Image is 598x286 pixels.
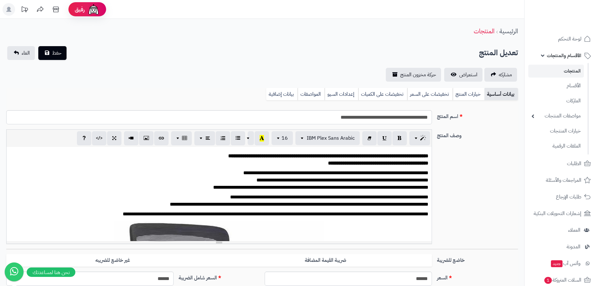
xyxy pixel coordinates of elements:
a: إشعارات التحويلات البنكية [528,206,594,221]
a: إعدادات السيو [325,88,358,100]
img: logo-2.png [555,15,592,28]
label: اسم المنتج [434,110,520,120]
a: طلبات الإرجاع [528,189,594,204]
a: الماركات [528,94,584,108]
span: إشعارات التحويلات البنكية [534,209,581,218]
span: استعراض [459,71,477,78]
a: الغاء [7,46,35,60]
a: حركة مخزون المنتج [386,68,441,82]
span: المدونة [567,242,580,251]
a: المدونة [528,239,594,254]
span: طلبات الإرجاع [556,192,581,201]
span: حركة مخزون المنتج [400,71,436,78]
label: غير خاضع للضريبه [6,254,219,267]
a: الملفات الرقمية [528,139,584,153]
a: تخفيضات على الكميات [358,88,407,100]
h2: تعديل المنتج [479,46,518,59]
a: تخفيضات على السعر [407,88,453,100]
span: المراجعات والأسئلة [546,176,581,185]
a: بيانات أساسية [484,88,518,100]
a: المنتجات [528,65,584,78]
span: لوحة التحكم [558,35,581,43]
a: وآتس آبجديد [528,256,594,271]
span: 1 [544,277,552,283]
span: مشاركه [499,71,512,78]
span: العملاء [568,226,580,235]
a: مشاركه [484,68,517,82]
a: الطلبات [528,156,594,171]
span: رفيق [75,6,85,13]
a: الأقسام [528,79,584,93]
a: الرئيسية [499,26,518,36]
span: الطلبات [567,159,581,168]
span: السلات المتروكة [544,276,581,284]
span: وآتس آب [550,259,580,268]
a: بيانات إضافية [266,88,298,100]
a: تحديثات المنصة [17,3,32,17]
label: ضريبة القيمة المضافة [219,254,432,267]
a: العملاء [528,223,594,238]
label: خاضع للضريبة [434,254,520,264]
a: لوحة التحكم [528,31,594,46]
a: المراجعات والأسئلة [528,173,594,188]
span: 16 [282,134,288,142]
a: خيارات المنتج [453,88,484,100]
a: استعراض [444,68,482,82]
span: الأقسام والمنتجات [547,51,581,60]
label: السعر شامل الضريبة [176,272,262,282]
a: مواصفات المنتجات [528,109,584,123]
label: وصف المنتج [434,129,520,139]
button: حفظ [38,46,67,60]
button: 16 [272,131,293,145]
span: حفظ [52,49,62,57]
a: المواصفات [298,88,325,100]
label: السعر [434,272,520,282]
span: جديد [551,260,563,267]
img: ai-face.png [87,3,100,16]
a: خيارات المنتجات [528,124,584,138]
a: المنتجات [474,26,494,36]
span: IBM Plex Sans Arabic [307,134,355,142]
span: الغاء [22,49,30,57]
button: IBM Plex Sans Arabic [295,131,360,145]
